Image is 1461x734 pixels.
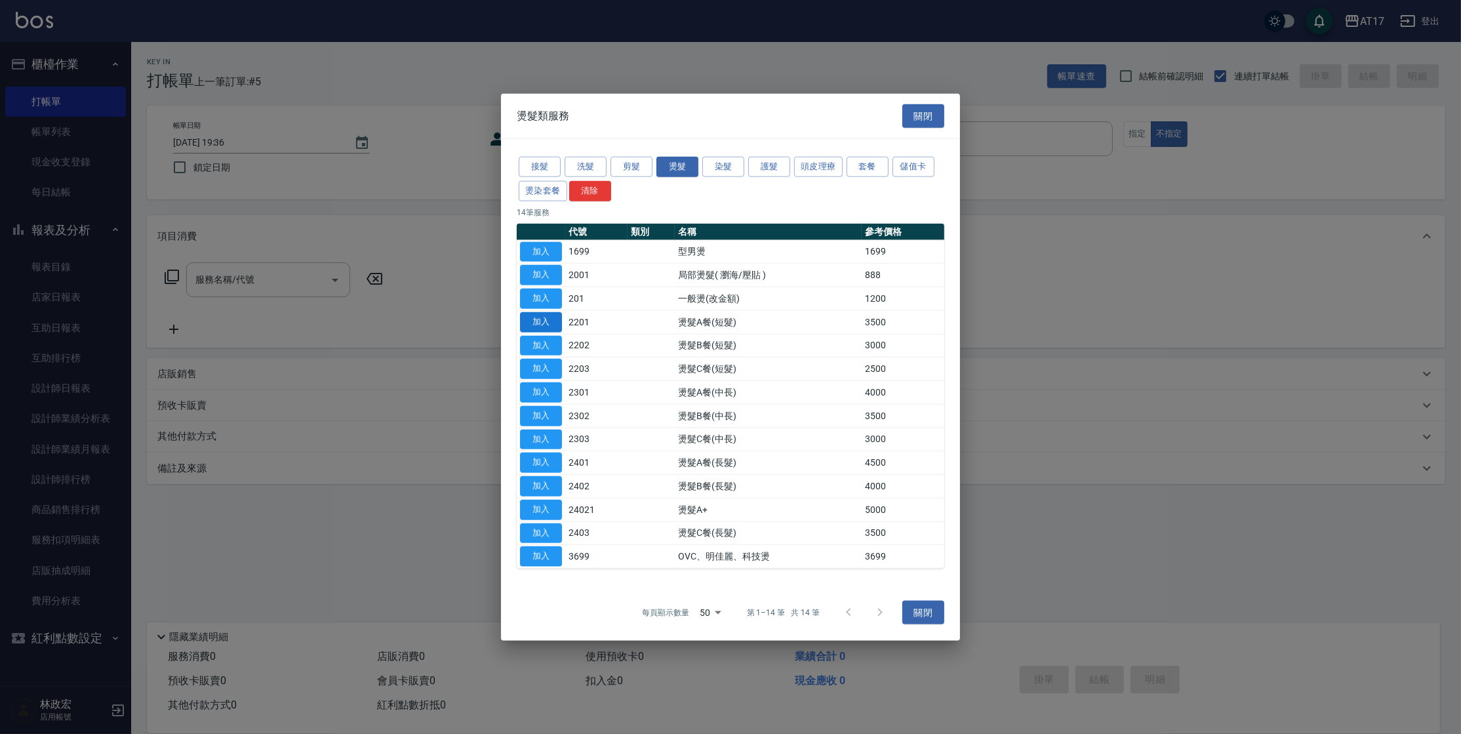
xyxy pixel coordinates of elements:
[862,287,944,310] td: 1200
[694,595,726,630] div: 50
[565,404,628,428] td: 2302
[675,334,862,357] td: 燙髮B餐(短髮)
[520,523,562,543] button: 加入
[892,157,934,177] button: 儲值卡
[675,498,862,521] td: 燙髮A+
[642,607,689,619] p: 每頁顯示數量
[675,521,862,545] td: 燙髮C餐(長髮)
[675,357,862,380] td: 燙髮C餐(短髮)
[862,451,944,474] td: 4500
[748,157,790,177] button: 護髮
[862,310,944,334] td: 3500
[520,499,562,520] button: 加入
[862,223,944,240] th: 參考價格
[520,382,562,403] button: 加入
[520,241,562,262] button: 加入
[847,157,889,177] button: 套餐
[862,474,944,498] td: 4000
[520,265,562,285] button: 加入
[675,380,862,404] td: 燙髮A餐(中長)
[565,334,628,357] td: 2202
[862,521,944,545] td: 3500
[565,263,628,287] td: 2001
[565,451,628,474] td: 2401
[862,544,944,568] td: 3699
[675,263,862,287] td: 局部燙髮( 瀏海/壓貼 )
[569,180,611,201] button: 清除
[565,287,628,310] td: 201
[565,498,628,521] td: 24021
[675,287,862,310] td: 一般燙(改金額)
[675,428,862,451] td: 燙髮C餐(中長)
[675,544,862,568] td: OVC、明佳麗、科技燙
[862,428,944,451] td: 3000
[520,335,562,356] button: 加入
[517,206,944,218] p: 14 筆服務
[565,544,628,568] td: 3699
[520,405,562,426] button: 加入
[565,474,628,498] td: 2402
[565,380,628,404] td: 2301
[520,312,562,332] button: 加入
[565,428,628,451] td: 2303
[675,451,862,474] td: 燙髮A餐(長髮)
[862,357,944,380] td: 2500
[862,240,944,264] td: 1699
[675,310,862,334] td: 燙髮A餐(短髮)
[517,109,569,122] span: 燙髮類服務
[520,289,562,309] button: 加入
[675,223,862,240] th: 名稱
[520,453,562,473] button: 加入
[902,601,944,625] button: 關閉
[565,310,628,334] td: 2201
[565,223,628,240] th: 代號
[675,404,862,428] td: 燙髮B餐(中長)
[565,157,607,177] button: 洗髮
[565,240,628,264] td: 1699
[519,157,561,177] button: 接髮
[519,180,567,201] button: 燙染套餐
[794,157,843,177] button: 頭皮理療
[862,263,944,287] td: 888
[675,240,862,264] td: 型男燙
[862,334,944,357] td: 3000
[675,474,862,498] td: 燙髮B餐(長髮)
[520,429,562,449] button: 加入
[565,357,628,380] td: 2203
[702,157,744,177] button: 染髮
[520,546,562,567] button: 加入
[520,476,562,497] button: 加入
[656,157,698,177] button: 燙髮
[902,104,944,128] button: 關閉
[862,498,944,521] td: 5000
[628,223,675,240] th: 類別
[565,521,628,545] td: 2403
[520,359,562,379] button: 加入
[610,157,652,177] button: 剪髮
[862,404,944,428] td: 3500
[747,607,820,619] p: 第 1–14 筆 共 14 筆
[862,380,944,404] td: 4000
